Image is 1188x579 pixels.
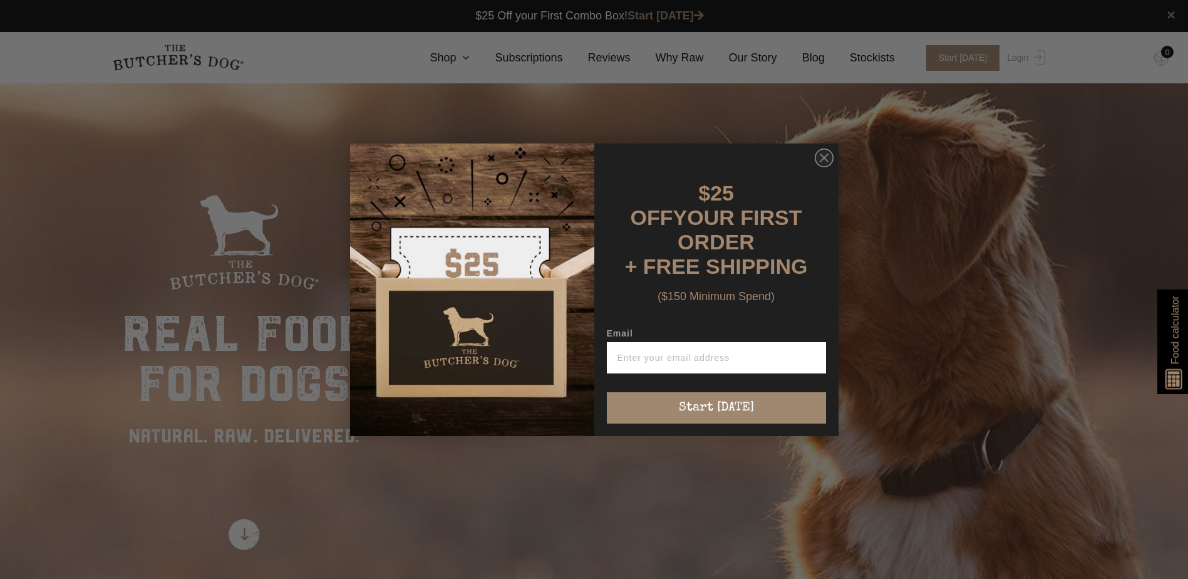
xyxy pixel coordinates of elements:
button: Close dialog [815,149,834,167]
button: Start [DATE] [607,392,826,424]
img: d0d537dc-5429-4832-8318-9955428ea0a1.jpeg [350,143,594,436]
span: ($150 Minimum Spend) [658,290,775,303]
label: Email [607,328,826,342]
span: $25 OFF [631,181,734,229]
span: YOUR FIRST ORDER + FREE SHIPPING [625,206,808,278]
span: Food calculator [1167,296,1182,364]
input: Enter your email address [607,342,826,373]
